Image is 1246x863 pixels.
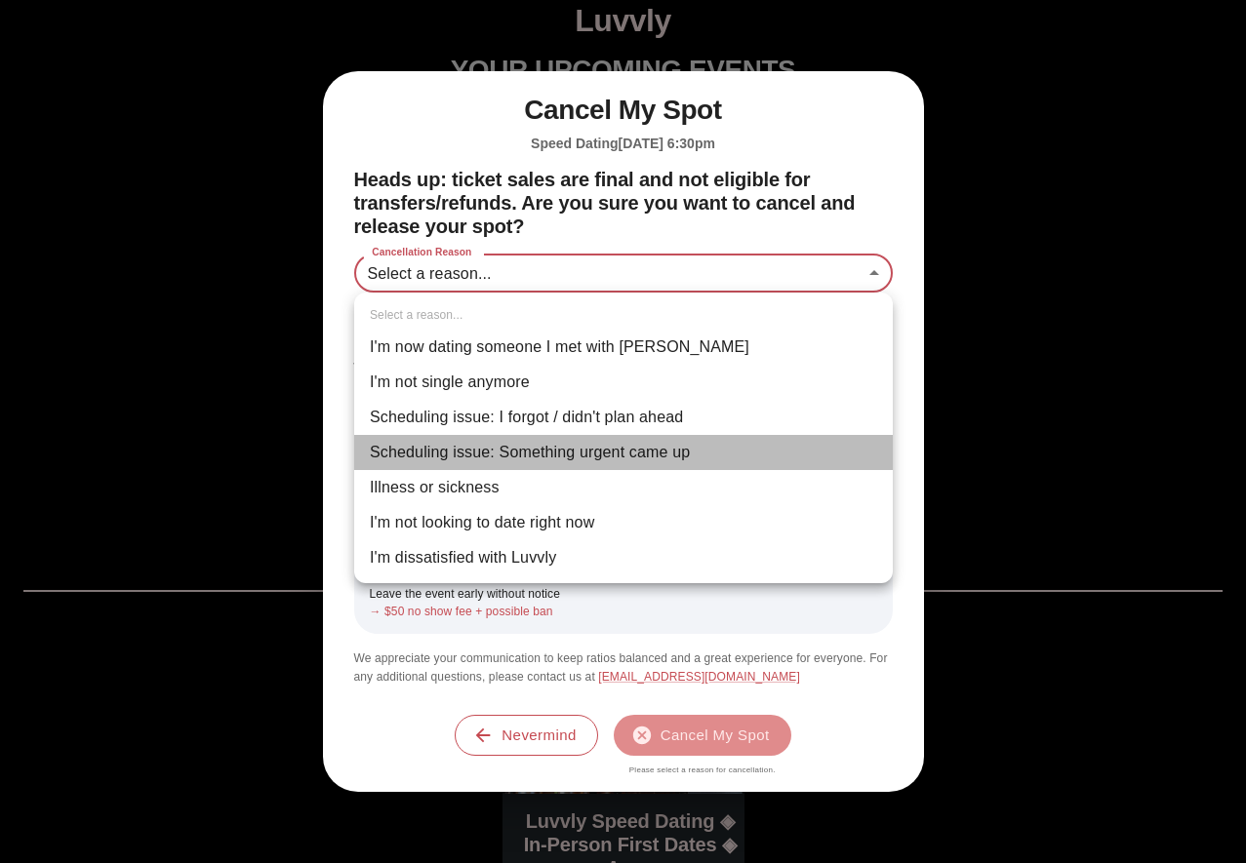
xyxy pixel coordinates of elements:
[354,505,893,540] li: I'm not looking to date right now
[354,400,893,435] li: Scheduling issue: I forgot / didn't plan ahead
[354,365,893,400] li: I'm not single anymore
[354,470,893,505] li: Illness or sickness
[354,540,893,575] li: I'm dissatisfied with Luvvly
[354,330,893,365] li: I'm now dating someone I met with [PERSON_NAME]
[354,435,893,470] li: Scheduling issue: Something urgent came up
